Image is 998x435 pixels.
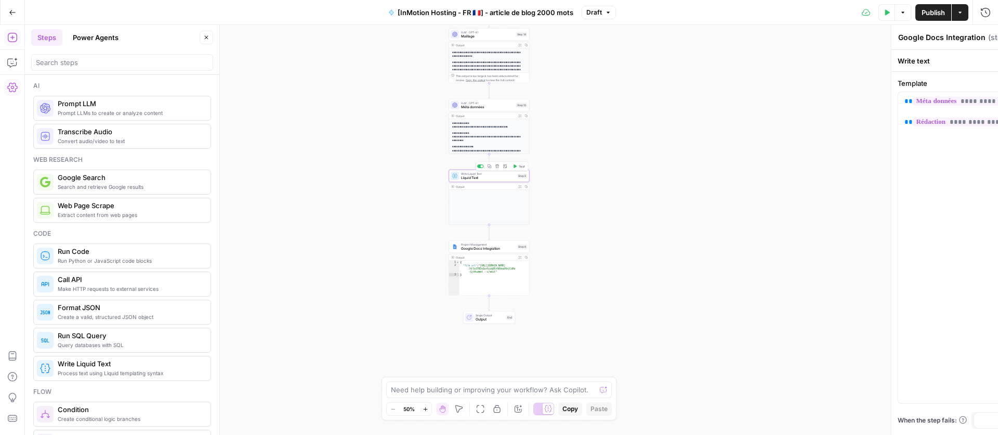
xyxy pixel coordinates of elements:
[403,405,415,413] span: 50%
[58,359,202,369] span: Write Liquid Text
[67,29,125,46] button: Power Agents
[506,315,513,320] div: End
[461,34,514,39] span: Maillage
[562,404,578,414] span: Copy
[449,170,530,225] div: Write Liquid TextLiquid TextStep 5TestOutput
[58,313,202,321] span: Create a valid, structured JSON object
[489,12,490,28] g: Edge from step_10 to step_14
[461,105,514,110] span: Méta données
[33,387,211,396] div: Flow
[58,369,202,377] span: Process text using Liquid templating syntax
[58,211,202,219] span: Extract content from web pages
[558,402,582,416] button: Copy
[898,416,967,425] a: When the step fails:
[456,255,515,260] div: Output
[58,246,202,257] span: Run Code
[58,257,202,265] span: Run Python or JavaScript code blocks
[58,404,202,415] span: Condition
[58,126,202,137] span: Transcribe Audio
[456,185,515,189] div: Output
[519,164,525,169] span: Test
[456,43,515,47] div: Output
[449,264,459,273] div: 2
[58,330,202,341] span: Run SQL Query
[58,302,202,313] span: Format JSON
[456,74,527,82] div: This output is too large & has been abbreviated for review. to view the full content.
[466,79,485,82] span: Copy the output
[33,81,211,91] div: Ai
[58,172,202,183] span: Google Search
[915,4,951,21] button: Publish
[452,244,457,249] img: Instagram%20post%20-%201%201.png
[382,4,580,21] button: [InMotion Hosting - FR 🇫🇷] - article de blog 2000 mots
[461,101,514,105] span: LLM · GPT-4.1
[461,30,514,34] span: LLM · GPT-4.1
[58,285,202,293] span: Make HTTP requests to external services
[461,242,515,247] span: Project Management
[898,32,986,43] textarea: Google Docs Integration
[489,296,490,311] g: Edge from step_6 to end
[517,245,527,249] div: Step 6
[489,225,490,240] g: Edge from step_5 to step_6
[461,172,515,176] span: Write Liquid Text
[586,8,602,17] span: Draft
[582,6,616,19] button: Draft
[456,261,459,264] span: Toggle code folding, rows 1 through 3
[58,98,202,109] span: Prompt LLM
[58,109,202,117] span: Prompt LLMs to create or analyze content
[489,154,490,169] g: Edge from step_13 to step_5
[476,313,504,317] span: Single Output
[517,174,527,178] div: Step 5
[33,155,211,164] div: Web research
[449,261,459,264] div: 1
[58,183,202,191] span: Search and retrieve Google results
[516,32,528,37] div: Step 14
[590,404,608,414] span: Paste
[58,415,202,423] span: Create conditional logic branches
[58,200,202,211] span: Web Page Scrape
[449,311,530,324] div: Single OutputOutputEnd
[58,341,202,349] span: Query databases with SQL
[33,229,211,238] div: Code
[449,273,459,276] div: 3
[58,137,202,145] span: Convert audio/video to text
[398,7,573,18] span: [InMotion Hosting - FR 🇫🇷] - article de blog 2000 mots
[489,83,490,98] g: Edge from step_14 to step_13
[516,103,527,108] div: Step 13
[476,317,504,322] span: Output
[449,240,530,296] div: Project ManagementGoogle Docs IntegrationStep 6Output{ "file_url":"[URL][DOMAIN_NAME] /d/1x3TRSnZ...
[586,402,612,416] button: Paste
[31,29,62,46] button: Steps
[456,114,515,118] div: Output
[461,175,515,181] span: Liquid Text
[511,163,527,170] button: Test
[36,57,208,68] input: Search steps
[922,7,945,18] span: Publish
[461,246,515,251] span: Google Docs Integration
[58,274,202,285] span: Call API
